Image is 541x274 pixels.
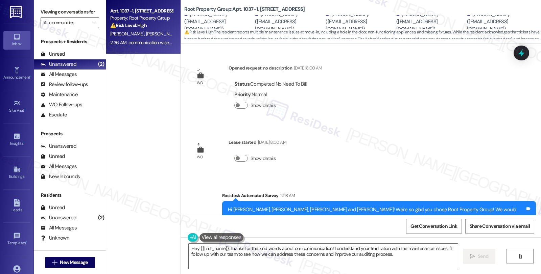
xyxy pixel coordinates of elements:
[410,223,457,230] span: Get Conversation Link
[30,74,31,79] span: •
[41,235,69,242] div: Unknown
[41,7,99,17] label: Viewing conversations for
[463,249,496,264] button: Send
[292,64,322,72] div: [DATE] 8:00 AM
[184,11,253,33] div: [PERSON_NAME]. ([EMAIL_ADDRESS][DOMAIN_NAME])
[465,219,534,234] button: Share Conversation via email
[184,29,213,35] strong: ⚠️ Risk Level: High
[41,153,65,160] div: Unread
[234,79,306,89] div: : Completed No Need To Bill
[10,6,24,18] img: ResiDesk Logo
[197,79,203,86] div: WO
[34,130,106,137] div: Prospects
[41,51,65,58] div: Unread
[3,197,30,215] a: Leads
[3,131,30,149] a: Insights •
[92,20,96,25] i: 
[24,107,25,112] span: •
[189,244,458,269] textarea: Hey {{first_name}}, thanks for the kind words about our communication! I understand your frustrat...
[470,254,475,259] i: 
[234,91,251,98] b: Priority
[41,91,78,98] div: Maintenance
[41,71,77,78] div: All Messages
[234,81,250,87] b: Status
[467,11,536,33] div: [PERSON_NAME]. ([EMAIL_ADDRESS][DOMAIN_NAME])
[229,139,286,148] div: Lease started
[34,192,106,199] div: Residents
[3,164,30,182] a: Buildings
[234,89,306,100] div: : Normal
[184,29,541,50] span: : The resident reports multiple maintenance issues at move-in, including a hole in the door, non-...
[396,11,465,33] div: [PERSON_NAME]. ([EMAIL_ADDRESS][DOMAIN_NAME])
[3,98,30,116] a: Site Visit •
[23,140,24,145] span: •
[52,260,57,265] i: 
[110,39,284,46] div: 2:36 AM: communication wise, root has been doing great answering our inquiries, though.
[326,11,395,33] div: [PERSON_NAME]. ([EMAIL_ADDRESS][DOMAIN_NAME])
[60,259,88,266] span: New Message
[478,253,488,260] span: Send
[41,163,77,170] div: All Messages
[197,154,203,161] div: WO
[41,224,77,231] div: All Messages
[251,155,276,162] label: Show details
[229,64,322,74] div: Opened request: no description
[44,17,88,28] input: All communities
[184,6,305,13] b: Root Property Group: Apt. 1037-1, [STREET_ADDRESS]
[3,31,30,49] a: Inbox
[41,61,76,68] div: Unanswered
[41,143,76,150] div: Unanswered
[41,111,67,118] div: Escalate
[518,254,523,259] i: 
[45,257,95,268] button: New Message
[96,59,106,70] div: (2)
[251,102,276,109] label: Show details
[41,214,76,221] div: Unanswered
[26,240,27,244] span: •
[146,31,182,37] span: [PERSON_NAME]
[406,219,462,234] button: Get Conversation Link
[41,81,88,88] div: Review follow-ups
[222,192,536,201] div: Residesk Automated Survey
[96,213,106,223] div: (2)
[34,38,106,45] div: Prospects + Residents
[228,206,525,228] div: Hi [PERSON_NAME], [PERSON_NAME], [PERSON_NAME] and [PERSON_NAME]! We're so glad you chose Root Pr...
[279,192,295,199] div: 12:18 AM
[110,22,147,28] strong: ⚠️ Risk Level: High
[470,223,530,230] span: Share Conversation via email
[255,11,324,33] div: [PERSON_NAME]. ([EMAIL_ADDRESS][DOMAIN_NAME])
[41,173,80,180] div: New Inbounds
[110,15,173,22] div: Property: Root Property Group
[41,101,82,108] div: WO Follow-ups
[3,230,30,248] a: Templates •
[41,204,65,211] div: Unread
[110,7,173,15] div: Apt. 1037-1, [STREET_ADDRESS]
[110,31,146,37] span: [PERSON_NAME]
[256,139,286,146] div: [DATE] 8:00 AM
